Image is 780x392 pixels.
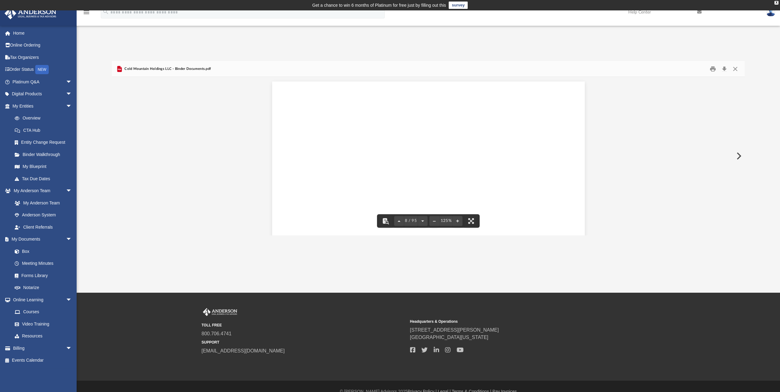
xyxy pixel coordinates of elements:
[66,342,78,355] span: arrow_drop_down
[4,39,81,51] a: Online Ordering
[394,214,404,228] button: Previous page
[707,64,719,74] button: Print
[4,342,81,354] a: Billingarrow_drop_down
[35,65,49,74] div: NEW
[9,221,78,233] a: Client Referrals
[410,319,614,324] small: Headquarters & Operations
[9,282,78,294] a: Notarize
[730,64,741,74] button: Close
[418,214,428,228] button: Next page
[112,77,745,235] div: File preview
[202,308,238,316] img: Anderson Advisors Platinum Portal
[4,354,81,367] a: Events Calendar
[404,214,418,228] button: 8 / 95
[4,76,81,88] a: Platinum Q&Aarrow_drop_down
[9,209,78,221] a: Anderson System
[719,64,730,74] button: Download
[66,185,78,197] span: arrow_drop_down
[453,214,462,228] button: Zoom in
[3,7,58,19] img: Anderson Advisors Platinum Portal
[9,112,81,124] a: Overview
[112,77,745,235] div: Document Viewer
[202,348,285,353] a: [EMAIL_ADDRESS][DOMAIN_NAME]
[66,100,78,112] span: arrow_drop_down
[410,335,489,340] a: [GEOGRAPHIC_DATA][US_STATE]
[464,214,478,228] button: Enter fullscreen
[9,269,75,282] a: Forms Library
[202,322,406,328] small: TOLL FREE
[102,8,109,15] i: search
[4,88,81,100] a: Digital Productsarrow_drop_down
[9,257,78,270] a: Meeting Minutes
[4,27,81,39] a: Home
[429,214,439,228] button: Zoom out
[404,219,418,223] span: 8 / 95
[774,1,778,5] div: close
[379,214,392,228] button: Toggle findbar
[83,12,90,16] a: menu
[123,66,211,72] span: Cold Mountain Holdings LLC - Binder Documents.pdf
[732,147,745,165] button: Next File
[9,136,81,149] a: Entity Change Request
[202,331,232,336] a: 800.706.4741
[112,61,745,235] div: Preview
[4,63,81,76] a: Order StatusNEW
[766,8,775,17] img: User Pic
[312,2,446,9] div: Get a chance to win 6 months of Platinum for free just by filling out this
[9,197,75,209] a: My Anderson Team
[83,9,90,16] i: menu
[449,2,468,9] a: survey
[9,173,81,185] a: Tax Due Dates
[66,88,78,101] span: arrow_drop_down
[9,330,78,342] a: Resources
[4,294,78,306] a: Online Learningarrow_drop_down
[9,161,78,173] a: My Blueprint
[410,327,499,333] a: [STREET_ADDRESS][PERSON_NAME]
[66,76,78,88] span: arrow_drop_down
[4,185,78,197] a: My Anderson Teamarrow_drop_down
[4,100,81,112] a: My Entitiesarrow_drop_down
[9,148,81,161] a: Binder Walkthrough
[202,340,406,345] small: SUPPORT
[66,294,78,306] span: arrow_drop_down
[9,245,75,257] a: Box
[4,233,78,245] a: My Documentsarrow_drop_down
[4,51,81,63] a: Tax Organizers
[9,306,78,318] a: Courses
[9,124,81,136] a: CTA Hub
[66,233,78,246] span: arrow_drop_down
[439,219,453,223] div: Current zoom level
[9,318,75,330] a: Video Training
